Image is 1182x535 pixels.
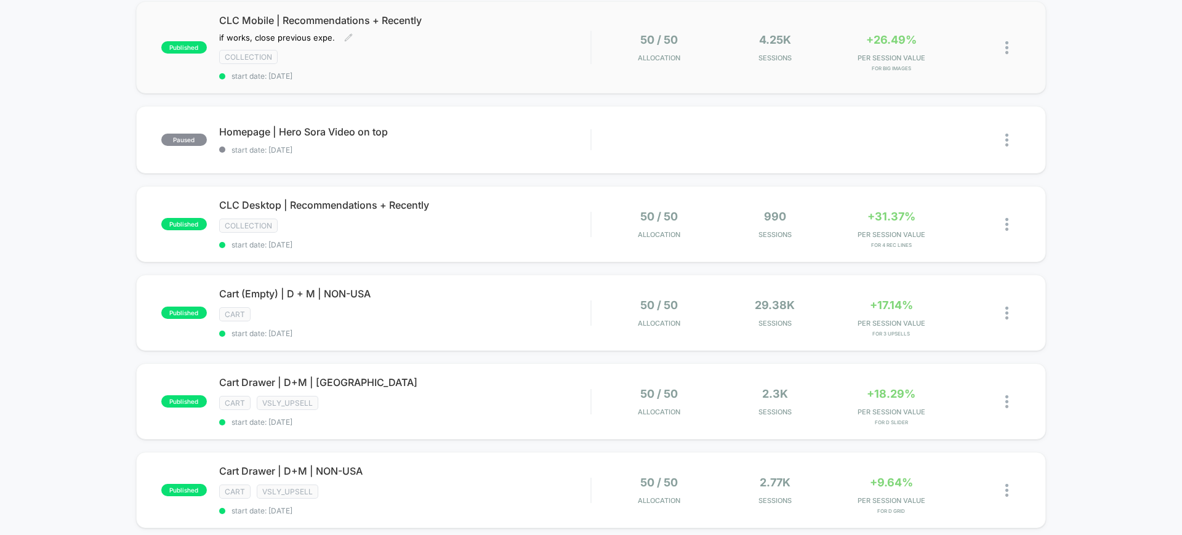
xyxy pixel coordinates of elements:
[219,376,590,388] span: Cart Drawer | D+M | [GEOGRAPHIC_DATA]
[836,496,946,505] span: PER SESSION VALUE
[219,417,590,427] span: start date: [DATE]
[638,319,680,328] span: Allocation
[640,210,678,223] span: 50 / 50
[161,484,207,496] span: published
[759,33,791,46] span: 4.25k
[219,145,590,155] span: start date: [DATE]
[1005,307,1008,320] img: close
[161,395,207,408] span: published
[219,396,251,410] span: cart
[755,299,795,312] span: 29.38k
[867,387,915,400] span: +18.29%
[836,242,946,248] span: for 4 rec lines
[836,408,946,416] span: PER SESSION VALUE
[219,240,590,249] span: start date: [DATE]
[257,485,318,499] span: vsly_upsell
[764,210,786,223] span: 990
[638,54,680,62] span: Allocation
[219,485,251,499] span: cart
[720,54,830,62] span: Sessions
[219,33,335,42] span: if works, close previous expe.
[161,218,207,230] span: published
[219,14,590,26] span: CLC Mobile | Recommendations + Recently
[640,387,678,400] span: 50 / 50
[257,396,318,410] span: vsly_upsell
[640,33,678,46] span: 50 / 50
[720,496,830,505] span: Sessions
[870,299,913,312] span: +17.14%
[836,419,946,425] span: for D Slider
[867,210,915,223] span: +31.37%
[866,33,917,46] span: +26.49%
[219,307,251,321] span: cart
[836,65,946,71] span: for big images
[638,230,680,239] span: Allocation
[836,319,946,328] span: PER SESSION VALUE
[638,496,680,505] span: Allocation
[870,476,913,489] span: +9.64%
[762,387,788,400] span: 2.3k
[1005,134,1008,147] img: close
[760,476,790,489] span: 2.77k
[219,50,278,64] span: collection
[161,307,207,319] span: published
[219,126,590,138] span: Homepage | Hero Sora Video on top
[640,299,678,312] span: 50 / 50
[219,288,590,300] span: Cart (Empty) | D + M | NON-USA
[161,41,207,54] span: published
[1005,218,1008,231] img: close
[219,199,590,211] span: CLC Desktop | Recommendations + Recently
[836,508,946,514] span: for D Grid
[836,230,946,239] span: PER SESSION VALUE
[219,465,590,477] span: Cart Drawer | D+M | NON-USA
[720,319,830,328] span: Sessions
[836,54,946,62] span: PER SESSION VALUE
[638,408,680,416] span: Allocation
[720,230,830,239] span: Sessions
[836,331,946,337] span: for 3 upsells
[1005,395,1008,408] img: close
[640,476,678,489] span: 50 / 50
[1005,41,1008,54] img: close
[161,134,207,146] span: paused
[219,329,590,338] span: start date: [DATE]
[1005,484,1008,497] img: close
[219,506,590,515] span: start date: [DATE]
[219,219,278,233] span: collection
[720,408,830,416] span: Sessions
[219,71,590,81] span: start date: [DATE]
